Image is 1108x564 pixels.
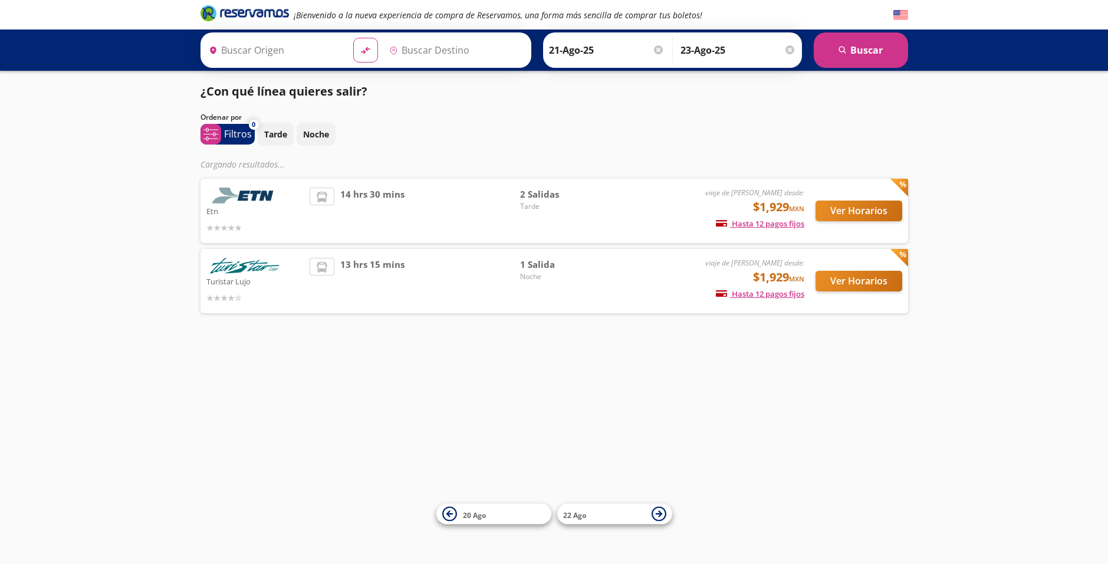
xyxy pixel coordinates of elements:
[549,35,665,65] input: Elegir Fecha
[206,204,304,218] p: Etn
[753,198,804,216] span: $1,929
[200,112,242,123] p: Ordenar por
[384,35,525,65] input: Buscar Destino
[206,274,304,288] p: Turistar Lujo
[893,8,908,22] button: English
[224,127,252,141] p: Filtros
[789,204,804,213] small: MXN
[705,188,804,198] em: viaje de [PERSON_NAME] desde:
[340,188,405,234] span: 14 hrs 30 mins
[463,510,486,520] span: 20 Ago
[520,271,603,282] span: Noche
[816,271,902,291] button: Ver Horarios
[206,258,283,274] img: Turistar Lujo
[716,218,804,229] span: Hasta 12 pagos fijos
[520,188,603,201] span: 2 Salidas
[206,188,283,204] img: Etn
[258,123,294,146] button: Tarde
[200,4,289,22] i: Brand Logo
[200,83,367,100] p: ¿Con qué línea quieres salir?
[204,35,344,65] input: Buscar Origen
[716,288,804,299] span: Hasta 12 pagos fijos
[520,201,603,212] span: Tarde
[753,268,804,286] span: $1,929
[520,258,603,271] span: 1 Salida
[563,510,586,520] span: 22 Ago
[264,128,287,140] p: Tarde
[200,4,289,25] a: Brand Logo
[705,258,804,268] em: viaje de [PERSON_NAME] desde:
[200,159,285,170] em: Cargando resultados ...
[297,123,336,146] button: Noche
[436,504,551,524] button: 20 Ago
[557,504,672,524] button: 22 Ago
[340,258,405,304] span: 13 hrs 15 mins
[303,128,329,140] p: Noche
[200,124,255,145] button: 0Filtros
[680,35,796,65] input: Opcional
[789,274,804,283] small: MXN
[814,32,908,68] button: Buscar
[252,120,255,130] span: 0
[294,9,702,21] em: ¡Bienvenido a la nueva experiencia de compra de Reservamos, una forma más sencilla de comprar tus...
[816,201,902,221] button: Ver Horarios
